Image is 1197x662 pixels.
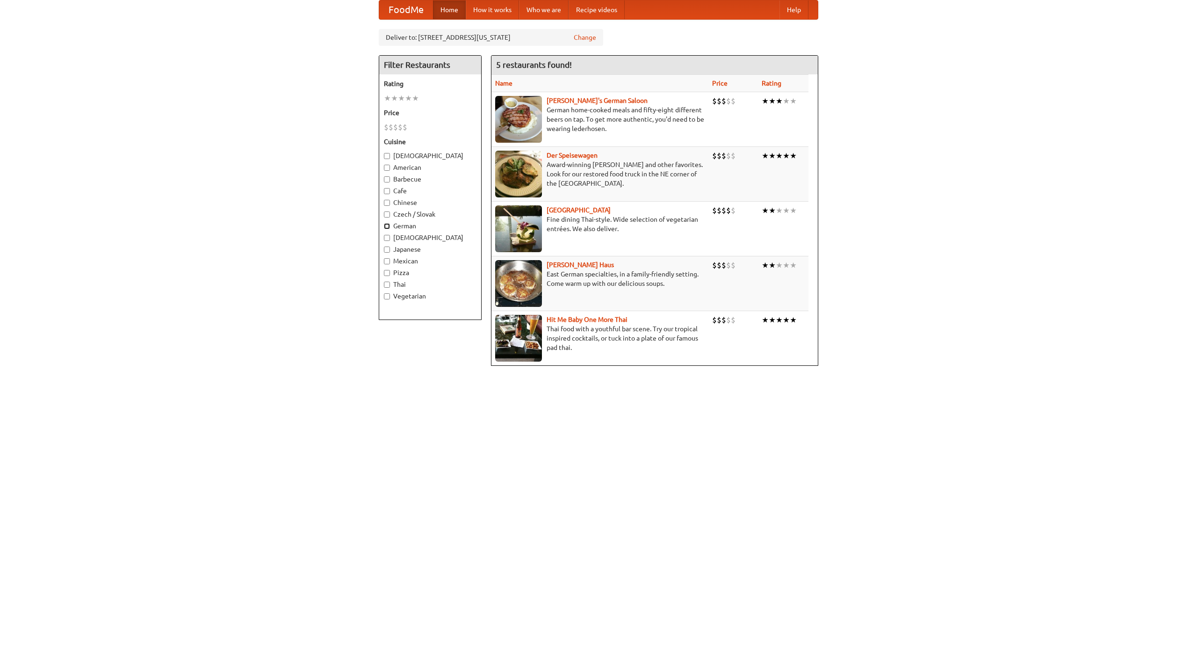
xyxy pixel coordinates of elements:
li: ★ [405,93,412,103]
input: Pizza [384,270,390,276]
li: $ [721,260,726,270]
li: $ [731,205,736,216]
input: American [384,165,390,171]
li: $ [721,315,726,325]
li: $ [721,151,726,161]
input: Vegetarian [384,293,390,299]
li: ★ [783,205,790,216]
a: Recipe videos [569,0,625,19]
div: Deliver to: [STREET_ADDRESS][US_STATE] [379,29,603,46]
li: ★ [769,151,776,161]
li: $ [726,205,731,216]
img: speisewagen.jpg [495,151,542,197]
p: Thai food with a youthful bar scene. Try our tropical inspired cocktails, or tuck into a plate of... [495,324,705,352]
li: ★ [790,205,797,216]
input: Japanese [384,247,390,253]
p: Fine dining Thai-style. Wide selection of vegetarian entrées. We also deliver. [495,215,705,233]
h4: Filter Restaurants [379,56,481,74]
label: Czech / Slovak [384,210,476,219]
input: Czech / Slovak [384,211,390,218]
input: Barbecue [384,176,390,182]
li: $ [398,122,403,132]
li: ★ [783,96,790,106]
ng-pluralize: 5 restaurants found! [496,60,572,69]
li: ★ [769,315,776,325]
label: Barbecue [384,175,476,184]
li: ★ [762,96,769,106]
a: [PERSON_NAME] Haus [547,261,614,269]
li: $ [389,122,393,132]
li: ★ [783,260,790,270]
li: $ [721,205,726,216]
li: ★ [762,151,769,161]
li: $ [726,315,731,325]
li: $ [717,151,721,161]
label: [DEMOGRAPHIC_DATA] [384,233,476,242]
li: $ [721,96,726,106]
img: babythai.jpg [495,315,542,362]
li: $ [712,96,717,106]
li: ★ [776,96,783,106]
li: ★ [776,260,783,270]
label: Japanese [384,245,476,254]
label: Mexican [384,256,476,266]
li: ★ [783,151,790,161]
li: $ [384,122,389,132]
p: East German specialties, in a family-friendly setting. Come warm up with our delicious soups. [495,269,705,288]
a: How it works [466,0,519,19]
label: [DEMOGRAPHIC_DATA] [384,151,476,160]
li: ★ [769,205,776,216]
li: $ [717,315,721,325]
a: Price [712,80,728,87]
li: ★ [790,315,797,325]
img: esthers.jpg [495,96,542,143]
label: Chinese [384,198,476,207]
input: Mexican [384,258,390,264]
li: ★ [790,96,797,106]
li: $ [731,315,736,325]
b: Hit Me Baby One More Thai [547,316,627,323]
input: Chinese [384,200,390,206]
a: Der Speisewagen [547,152,598,159]
li: $ [717,260,721,270]
input: [DEMOGRAPHIC_DATA] [384,153,390,159]
li: $ [726,260,731,270]
a: Home [433,0,466,19]
label: Pizza [384,268,476,277]
li: $ [726,96,731,106]
li: $ [731,96,736,106]
li: ★ [769,96,776,106]
li: $ [393,122,398,132]
li: $ [731,260,736,270]
li: ★ [769,260,776,270]
input: [DEMOGRAPHIC_DATA] [384,235,390,241]
li: $ [712,315,717,325]
li: ★ [412,93,419,103]
li: ★ [762,205,769,216]
li: ★ [790,151,797,161]
p: German home-cooked meals and fifty-eight different beers on tap. To get more authentic, you'd nee... [495,105,705,133]
a: [GEOGRAPHIC_DATA] [547,206,611,214]
h5: Cuisine [384,137,476,146]
li: $ [726,151,731,161]
li: ★ [783,315,790,325]
label: American [384,163,476,172]
li: ★ [398,93,405,103]
input: German [384,223,390,229]
li: $ [712,205,717,216]
li: ★ [762,260,769,270]
li: ★ [384,93,391,103]
li: ★ [776,315,783,325]
p: Award-winning [PERSON_NAME] and other favorites. Look for our restored food truck in the NE corne... [495,160,705,188]
li: $ [731,151,736,161]
label: German [384,221,476,231]
img: satay.jpg [495,205,542,252]
b: [PERSON_NAME]'s German Saloon [547,97,648,104]
a: Rating [762,80,781,87]
a: Who we are [519,0,569,19]
label: Thai [384,280,476,289]
li: ★ [391,93,398,103]
a: Change [574,33,596,42]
